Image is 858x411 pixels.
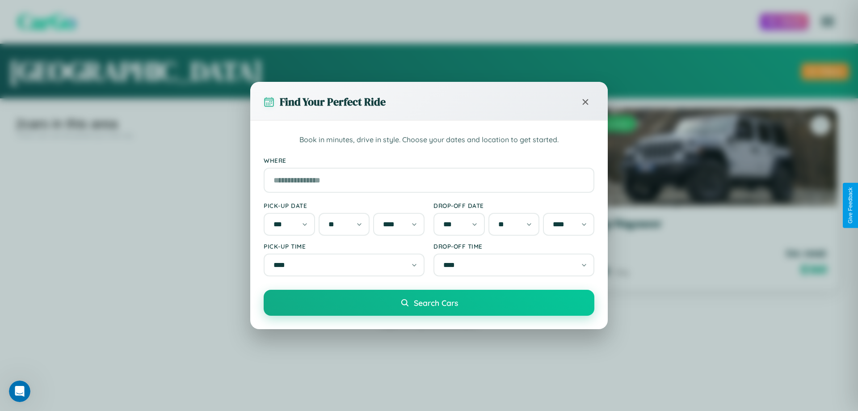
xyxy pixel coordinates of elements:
button: Search Cars [264,290,594,316]
label: Where [264,157,594,164]
label: Pick-up Date [264,202,425,209]
label: Drop-off Date [433,202,594,209]
label: Drop-off Time [433,242,594,250]
p: Book in minutes, drive in style. Choose your dates and location to get started. [264,134,594,146]
h3: Find Your Perfect Ride [280,94,386,109]
label: Pick-up Time [264,242,425,250]
span: Search Cars [414,298,458,308]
